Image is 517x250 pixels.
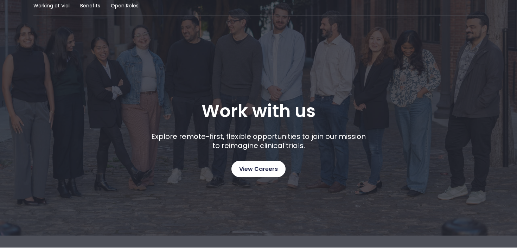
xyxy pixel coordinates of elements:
a: Working at Vial [33,2,70,9]
h1: Work with us [202,101,315,121]
a: Benefits [80,2,100,9]
a: View Careers [231,161,286,177]
span: View Careers [239,165,278,174]
a: Open Roles [111,2,139,9]
p: Explore remote-first, flexible opportunities to join our mission to reimagine clinical trials. [149,132,369,150]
